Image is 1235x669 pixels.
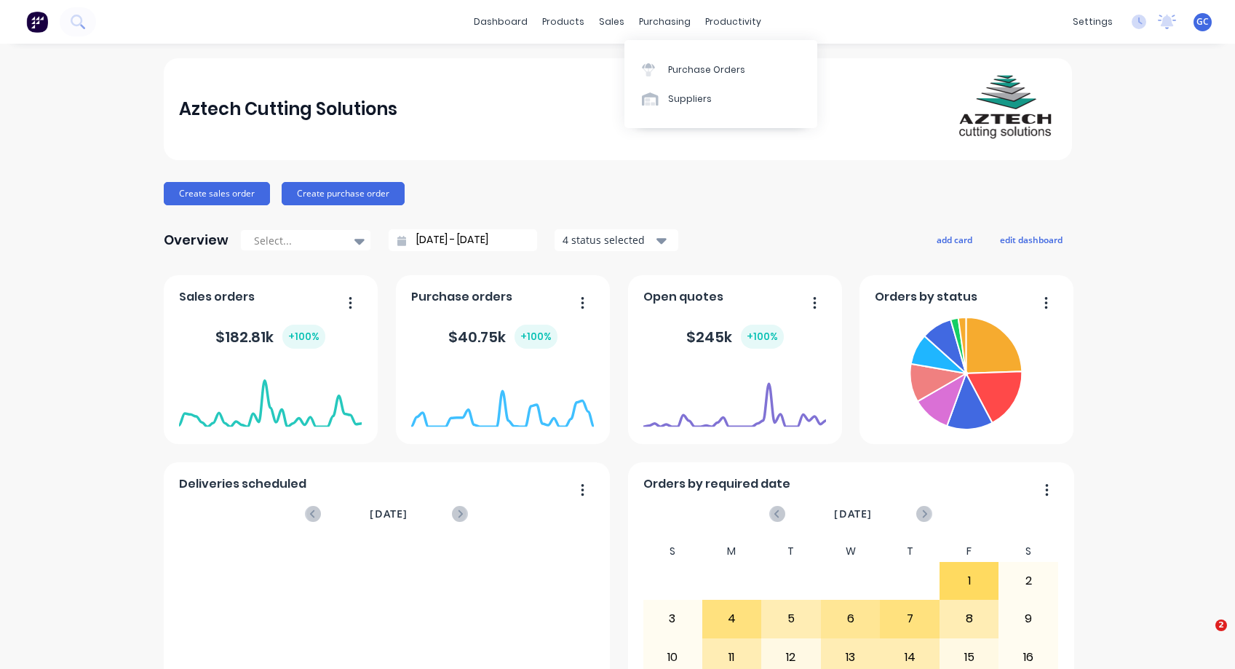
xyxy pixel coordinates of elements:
[998,541,1058,562] div: S
[164,182,270,205] button: Create sales order
[702,541,762,562] div: M
[990,230,1072,249] button: edit dashboard
[643,601,702,637] div: 3
[643,541,702,562] div: S
[515,325,557,349] div: + 100 %
[668,92,712,106] div: Suppliers
[624,84,817,114] a: Suppliers
[821,541,881,562] div: W
[999,563,1057,599] div: 2
[927,230,982,249] button: add card
[881,601,939,637] div: 7
[179,95,397,124] div: Aztech Cutting Solutions
[592,11,632,33] div: sales
[535,11,592,33] div: products
[215,325,325,349] div: $ 182.81k
[762,601,820,637] div: 5
[411,288,512,306] span: Purchase orders
[179,475,306,493] span: Deliveries scheduled
[1186,619,1220,654] iframe: Intercom live chat
[624,55,817,84] a: Purchase Orders
[698,11,769,33] div: productivity
[448,325,557,349] div: $ 40.75k
[668,63,745,76] div: Purchase Orders
[880,541,940,562] div: T
[179,288,255,306] span: Sales orders
[686,325,784,349] div: $ 245k
[282,325,325,349] div: + 100 %
[370,506,408,522] span: [DATE]
[940,563,998,599] div: 1
[466,11,535,33] a: dashboard
[875,288,977,306] span: Orders by status
[999,601,1057,637] div: 9
[632,11,698,33] div: purchasing
[1065,11,1120,33] div: settings
[164,226,229,255] div: Overview
[834,506,872,522] span: [DATE]
[954,58,1056,160] img: Aztech Cutting Solutions
[1196,15,1209,28] span: GC
[940,601,998,637] div: 8
[761,541,821,562] div: T
[563,232,654,248] div: 4 status selected
[643,475,790,493] span: Orders by required date
[26,11,48,33] img: Factory
[643,288,723,306] span: Open quotes
[822,601,880,637] div: 6
[741,325,784,349] div: + 100 %
[555,229,678,251] button: 4 status selected
[940,541,999,562] div: F
[703,601,761,637] div: 4
[282,182,405,205] button: Create purchase order
[1215,619,1227,631] span: 2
